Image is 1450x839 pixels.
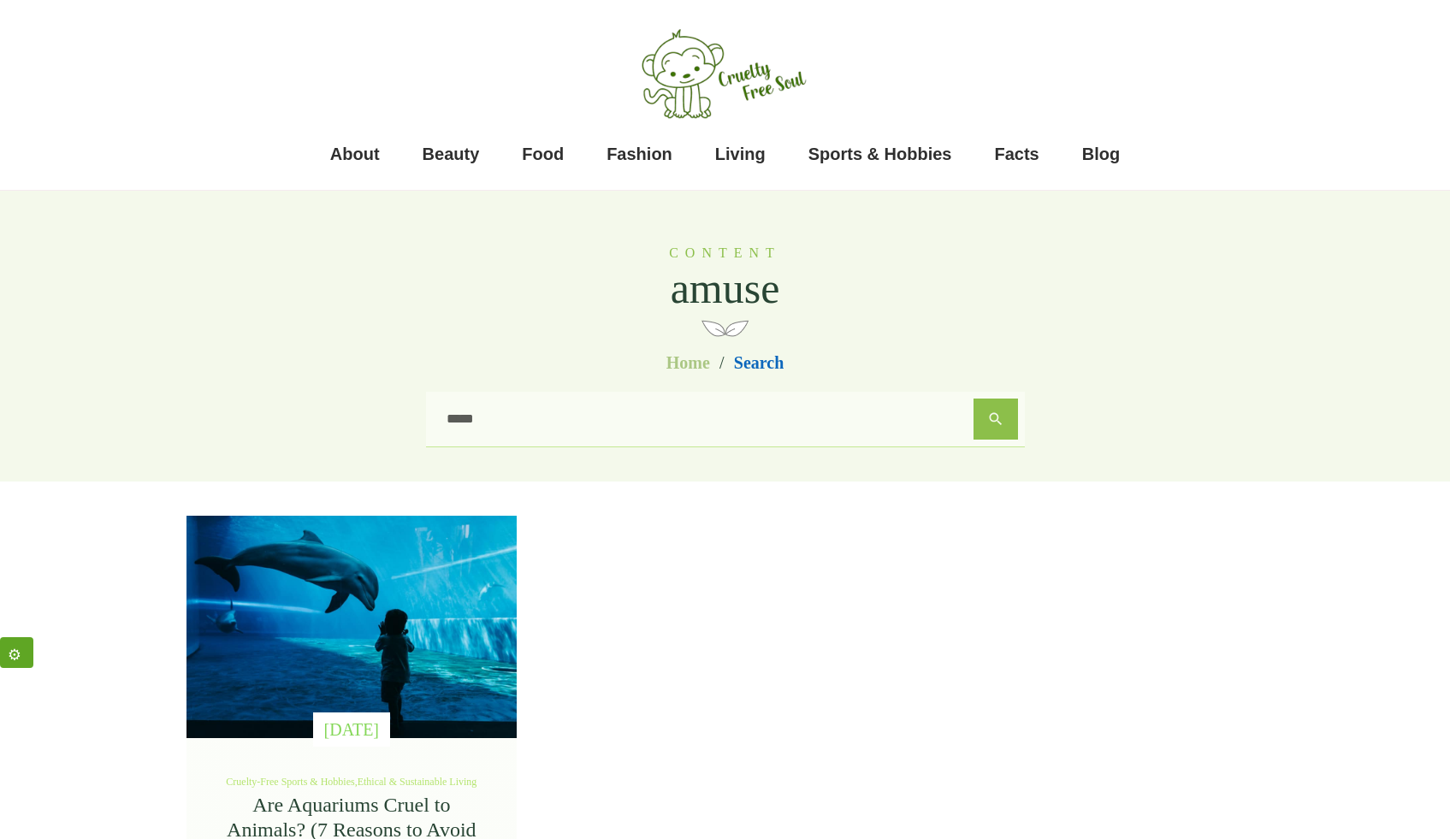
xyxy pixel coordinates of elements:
[701,315,749,340] img: small deco
[330,137,380,171] a: About
[226,776,476,788] span: ,
[666,353,710,372] span: Home
[226,776,354,788] a: Cruelty-Free Sports & Hobbies
[666,351,710,375] a: Home
[808,137,952,171] a: Sports & Hobbies
[713,354,731,371] li: /
[358,776,477,788] a: Ethical & Sustainable Living
[1082,137,1120,171] a: Blog
[734,351,784,375] span: Search
[423,137,480,171] a: Beauty
[522,137,564,171] a: Food
[669,245,781,261] h6: Content
[670,263,781,313] span: amuse
[607,137,672,171] a: Fashion
[995,137,1039,171] a: Facts
[324,720,379,739] span: [DATE]
[715,137,766,171] a: Living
